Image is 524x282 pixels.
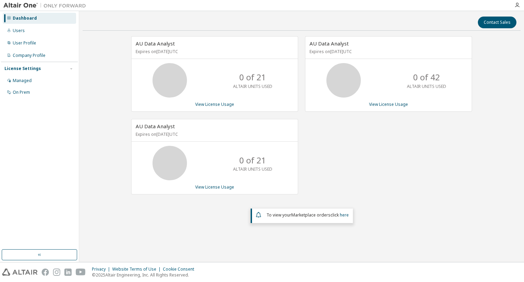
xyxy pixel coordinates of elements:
[266,212,349,218] span: To view your click
[195,101,234,107] a: View License Usage
[195,184,234,190] a: View License Usage
[64,269,72,276] img: linkedin.svg
[233,83,272,89] p: ALTAIR UNITS USED
[310,49,466,54] p: Expires on [DATE] UTC
[13,90,30,95] div: On Prem
[478,17,516,28] button: Contact Sales
[92,272,198,278] p: © 2025 Altair Engineering, Inc. All Rights Reserved.
[92,266,112,272] div: Privacy
[239,154,266,166] p: 0 of 21
[53,269,60,276] img: instagram.svg
[3,2,90,9] img: Altair One
[42,269,49,276] img: facebook.svg
[13,16,37,21] div: Dashboard
[310,40,349,47] span: AU Data Analyst
[369,101,408,107] a: View License Usage
[413,71,440,83] p: 0 of 42
[233,166,272,172] p: ALTAIR UNITS USED
[2,269,38,276] img: altair_logo.svg
[407,83,446,89] p: ALTAIR UNITS USED
[163,266,198,272] div: Cookie Consent
[13,78,32,83] div: Managed
[136,123,175,130] span: AU Data Analyst
[76,269,86,276] img: youtube.svg
[239,71,266,83] p: 0 of 21
[291,212,331,218] em: Marketplace orders
[13,53,45,58] div: Company Profile
[340,212,349,218] a: here
[136,49,292,54] p: Expires on [DATE] UTC
[13,28,25,33] div: Users
[13,40,36,46] div: User Profile
[4,66,41,71] div: License Settings
[112,266,163,272] div: Website Terms of Use
[136,40,175,47] span: AU Data Analyst
[136,131,292,137] p: Expires on [DATE] UTC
